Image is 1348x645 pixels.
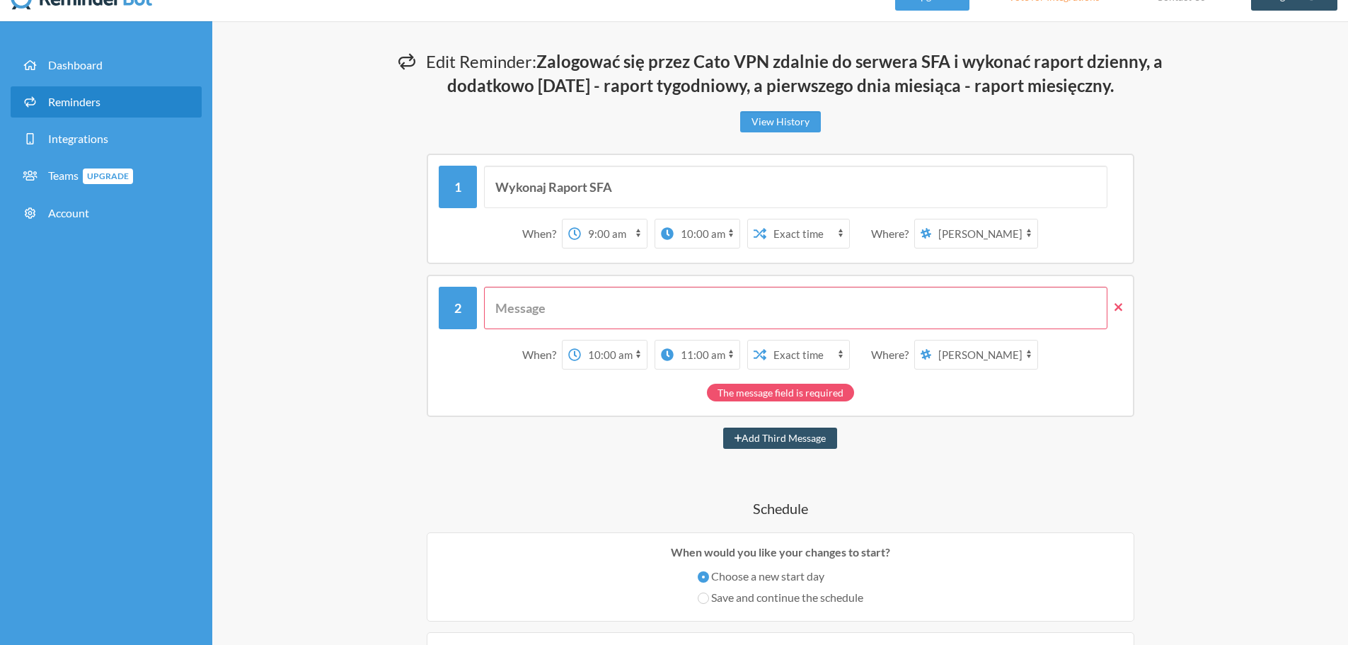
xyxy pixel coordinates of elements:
span: Dashboard [48,58,103,72]
div: When? [522,219,562,249]
label: Choose a new start day [698,568,863,585]
a: Reminders [11,86,202,118]
input: Save and continue the schedule [698,593,709,604]
div: When? [522,340,562,370]
span: Upgrade [83,169,133,184]
span: Reminders [48,95,100,108]
p: When would you like your changes to start? [438,544,1123,561]
input: Message [484,287,1107,329]
div: The message field is required [707,384,854,401]
a: Dashboard [11,50,202,81]
span: Teams [48,169,133,182]
a: TeamsUpgrade [11,160,202,192]
div: Where? [871,219,914,249]
span: Account [48,206,89,219]
span: Integrations [48,132,108,145]
input: Choose a new start day [698,571,709,583]
div: Where? [871,340,914,370]
span: Edit Reminder: [426,51,1163,96]
a: Integrations [11,123,202,154]
label: Save and continue the schedule [698,589,863,606]
a: Account [11,198,202,229]
h4: Schedule [356,498,1205,518]
strong: Zalogować się przez Cato VPN zdalnie do serwera SFA i wykonać raport dzienny, a dodatkowo [DATE] ... [447,51,1163,96]
a: View History [740,111,821,132]
button: Add Third Message [723,428,838,449]
input: Message [484,166,1107,208]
